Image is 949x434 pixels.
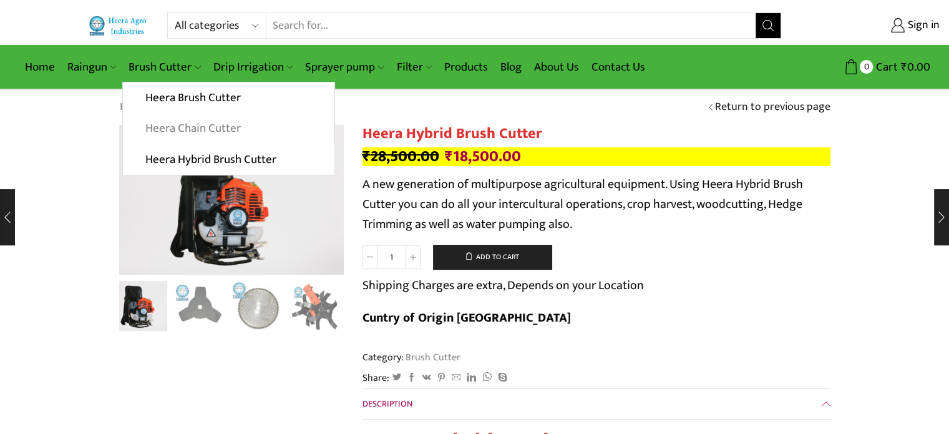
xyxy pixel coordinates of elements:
a: 13 [289,281,341,333]
li: 1 / 10 [116,281,168,331]
a: Contact Us [585,52,651,82]
span: Share: [363,371,389,385]
p: A new generation of multipurpose agricultural equipment. Using Heera Hybrid Brush Cutter you can ... [363,174,830,234]
a: Heera Hybrid Brush Cutter [123,144,334,175]
div: 1 / 10 [119,125,344,275]
a: About Us [528,52,585,82]
span: 0 [860,60,873,73]
bdi: 18,500.00 [445,144,521,169]
a: Sprayer pump [299,52,390,82]
span: ₹ [363,144,371,169]
input: Search for... [266,13,756,38]
a: Blog [494,52,528,82]
img: WEEDER [289,281,341,333]
a: Raingun [61,52,122,82]
span: ₹ [901,57,907,77]
a: Brush Cutter [404,349,460,365]
a: 0 Cart ₹0.00 [794,56,930,79]
bdi: 0.00 [901,57,930,77]
input: Product quantity [377,245,406,269]
h1: Heera Hybrid Brush Cutter [363,125,830,143]
a: Products [438,52,494,82]
a: 14 [173,281,225,333]
button: Search button [756,13,781,38]
span: Sign in [905,17,940,34]
li: 3 / 10 [231,281,283,331]
a: Heera Brush Cutter [123,82,333,114]
a: Heera Chain Cutter [123,113,333,144]
nav: Breadcrumb [119,99,260,116]
span: Category: [363,350,460,365]
p: Shipping Charges are extra, Depends on your Location [363,275,644,295]
button: Add to cart [433,245,552,270]
a: Drip Irrigation [207,52,299,82]
span: Cart [873,59,898,76]
li: 4 / 10 [289,281,341,331]
span: ₹ [445,144,453,169]
a: Sign in [800,14,940,37]
b: Cuntry of Origin [GEOGRAPHIC_DATA] [363,307,571,328]
a: Filter [391,52,438,82]
a: 15 [231,281,283,333]
a: Brush Cutter [122,52,207,82]
a: Description [363,389,830,419]
a: Return to previous page [715,99,830,116]
a: Home [119,99,149,116]
a: Heera Brush Cutter [116,279,168,331]
bdi: 28,500.00 [363,144,439,169]
span: Description [363,397,412,411]
li: 2 / 10 [173,281,225,331]
a: Home [19,52,61,82]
